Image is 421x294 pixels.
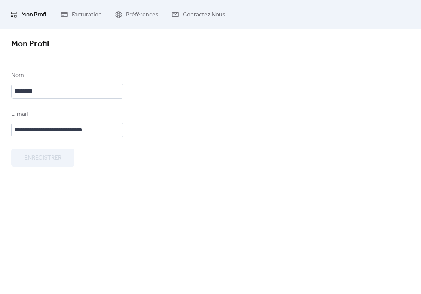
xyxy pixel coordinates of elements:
span: Mon Profil [11,36,49,52]
a: Facturation [55,3,107,26]
span: Mon Profil [21,9,47,21]
div: Nom [11,71,122,80]
div: E-mail [11,110,122,119]
span: Préférences [126,9,159,21]
span: Facturation [72,9,102,21]
a: Contactez Nous [166,3,231,26]
a: Préférences [109,3,164,26]
a: Mon Profil [4,3,53,26]
span: Contactez Nous [183,9,225,21]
